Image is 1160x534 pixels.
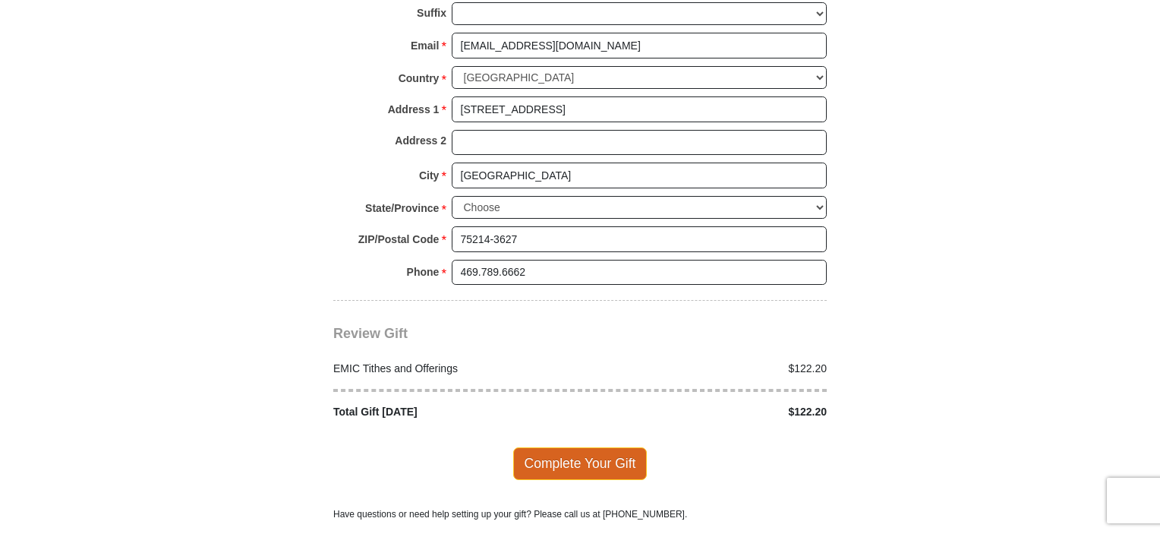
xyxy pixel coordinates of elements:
[407,261,440,283] strong: Phone
[333,507,827,521] p: Have questions or need help setting up your gift? Please call us at [PHONE_NUMBER].
[411,35,439,56] strong: Email
[513,447,648,479] span: Complete Your Gift
[395,130,446,151] strong: Address 2
[417,2,446,24] strong: Suffix
[326,361,581,377] div: EMIC Tithes and Offerings
[326,404,581,420] div: Total Gift [DATE]
[580,361,835,377] div: $122.20
[419,165,439,186] strong: City
[358,229,440,250] strong: ZIP/Postal Code
[365,197,439,219] strong: State/Province
[399,68,440,89] strong: Country
[333,326,408,341] span: Review Gift
[388,99,440,120] strong: Address 1
[580,404,835,420] div: $122.20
